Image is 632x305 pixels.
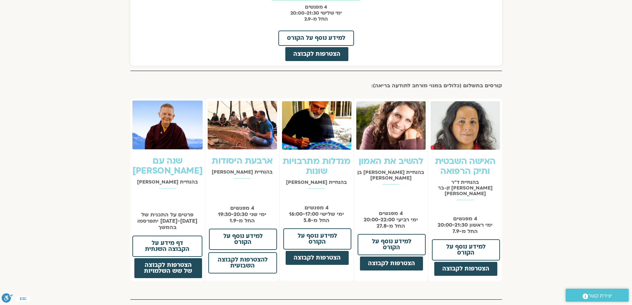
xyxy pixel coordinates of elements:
[294,255,341,261] span: הצטרפות לקבוצה
[208,252,277,273] a: להצטרפות לקבוצה השבועית
[304,16,328,22] strong: החל מ-2.9
[132,179,202,185] h2: בהנחיית [PERSON_NAME]
[292,233,343,245] span: למידע נוסף על הקורס
[566,289,629,302] a: יצירת קשר
[282,180,351,185] h2: בהנחיית [PERSON_NAME]
[130,83,502,89] h2: קורסים בתשלום (כלולים במנוי מורחב לתודעה בריאה):
[142,262,194,274] span: הצטרפות לקבוצה של שש השלמויות
[287,35,345,41] span: למידע נוסף על הקורס
[208,205,277,224] p: 4 מפגשים ימי שני 19:30-20:30 החל מ-1.9
[141,240,193,252] span: דף מידע על הקבוצה השנתית
[278,31,354,46] a: למידע נוסף על הקורס
[290,10,342,16] strong: ימי שלישי 20:00-21:30
[359,256,424,271] a: הצטרפות לקבוצה
[217,257,268,269] span: להצטרפות לקבוצה השבועית
[368,261,415,267] span: הצטרפות לקבוצה
[282,205,351,224] p: 4 מפגשים ימי שלישי 16:00-17:00 החל מ-5.8
[358,234,426,255] a: למידע נוסף על הקורס
[432,239,500,261] a: למידע נוסף על הקורס
[435,155,496,177] a: האישה השבטית ותיק הרפואה
[283,228,351,250] a: למידע נוסף על הקורס
[293,51,340,57] span: הצטרפות לקבוצה
[441,244,491,256] span: למידע נוסף על הקורס
[366,239,417,251] span: למידע נוסף על הקורס
[442,266,489,272] span: הצטרפות לקבוצה
[218,233,268,245] span: למידע נוסף על הקורס
[431,216,500,235] p: 4 מפגשים ימי ראשון 20:00-21:30 החל מ-7.9
[356,210,426,229] p: 4 מפגשים ימי רביעי 20:00-22:00 החל מ-27.8
[132,155,202,177] a: שנה עם [PERSON_NAME]
[588,291,612,300] span: יצירת קשר
[434,261,498,276] a: הצטרפות לקבוצה
[134,258,202,279] a: הצטרפות לקבוצה של שש השלמויות
[359,155,423,167] a: להשיב את האמון
[356,170,426,181] h2: בהנחיית [PERSON_NAME] בן [PERSON_NAME]
[431,180,500,196] h2: בהנחיית ד"ר [PERSON_NAME] זן-בר [PERSON_NAME]
[285,250,349,266] a: הצטרפות לקבוצה
[212,155,272,167] a: ארבעת היסודות
[132,212,202,231] p: פרטים על התכנית של [DATE]-[DATE] יתפרסמו בהמשך
[283,155,350,177] a: מנדלות מתרבויות שונות
[208,169,277,175] h2: בהנחיית [PERSON_NAME]
[132,236,202,257] a: דף מידע על הקבוצה השנתית
[285,46,349,62] a: הצטרפות לקבוצה
[209,229,277,250] a: למידע נוסף על הקורס
[305,4,327,10] strong: 4 מפגשים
